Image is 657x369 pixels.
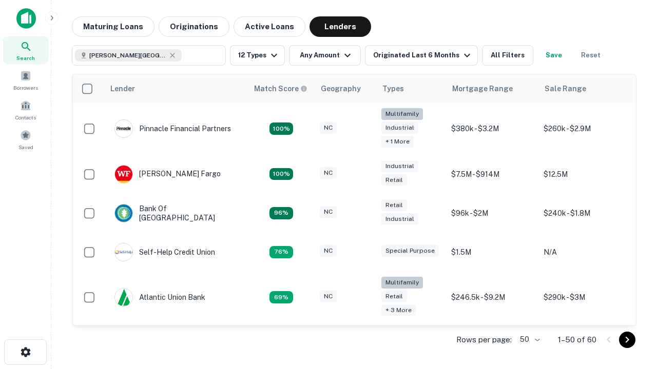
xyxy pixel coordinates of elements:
button: Save your search to get updates of matches that match your search criteria. [537,45,570,66]
button: Maturing Loans [72,16,154,37]
th: Capitalize uses an advanced AI algorithm to match your search with the best lender. The match sco... [248,74,315,103]
th: Mortgage Range [446,74,538,103]
div: + 1 more [381,136,414,148]
button: Originated Last 6 Months [365,45,478,66]
p: Rows per page: [456,334,512,346]
div: Industrial [381,213,418,225]
div: 50 [516,332,542,347]
div: NC [320,206,337,218]
img: capitalize-icon.png [16,8,36,29]
div: Originated Last 6 Months [373,49,473,61]
div: Pinnacle Financial Partners [114,119,231,138]
th: Geography [315,74,376,103]
button: Lenders [310,16,371,37]
img: picture [115,166,132,183]
img: picture [115,289,132,306]
div: Lender [110,83,135,95]
td: $7.5M - $914M [446,155,538,194]
div: Industrial [381,160,418,172]
div: Retail [381,291,407,302]
td: $12.5M [538,155,631,194]
div: Industrial [381,122,418,134]
iframe: Chat Widget [606,254,657,303]
td: $290k - $3M [538,272,631,323]
div: + 3 more [381,304,416,316]
div: [PERSON_NAME] Fargo [114,165,221,183]
td: $1.5M [446,233,538,272]
button: Reset [574,45,607,66]
div: Matching Properties: 15, hasApolloMatch: undefined [269,168,293,180]
a: Saved [3,126,48,153]
div: Special Purpose [381,245,439,257]
div: NC [320,291,337,302]
span: Saved [18,143,33,151]
div: Matching Properties: 26, hasApolloMatch: undefined [269,122,293,135]
div: NC [320,167,337,179]
h6: Match Score [254,83,305,94]
span: [PERSON_NAME][GEOGRAPHIC_DATA], [GEOGRAPHIC_DATA] [89,51,166,60]
div: Bank Of [GEOGRAPHIC_DATA] [114,204,238,222]
div: NC [320,245,337,257]
img: picture [115,204,132,222]
img: picture [115,120,132,137]
div: Retail [381,199,407,211]
div: Geography [321,83,361,95]
button: Go to next page [619,332,635,348]
p: 1–50 of 60 [558,334,596,346]
span: Borrowers [13,84,38,92]
div: NC [320,122,337,134]
img: picture [115,243,132,261]
div: Multifamily [381,277,423,289]
div: Matching Properties: 11, hasApolloMatch: undefined [269,246,293,258]
td: $240k - $1.8M [538,194,631,233]
a: Contacts [3,96,48,124]
div: Matching Properties: 14, hasApolloMatch: undefined [269,207,293,219]
td: $260k - $2.9M [538,103,631,155]
div: Sale Range [545,83,586,95]
th: Sale Range [538,74,631,103]
button: Originations [159,16,229,37]
a: Search [3,36,48,64]
div: Self-help Credit Union [114,243,215,261]
a: Borrowers [3,66,48,94]
button: Any Amount [289,45,361,66]
button: Active Loans [234,16,305,37]
div: Mortgage Range [452,83,513,95]
div: Retail [381,174,407,186]
td: $96k - $2M [446,194,538,233]
td: $246.5k - $9.2M [446,272,538,323]
button: All Filters [482,45,533,66]
span: Search [16,54,35,62]
div: Capitalize uses an advanced AI algorithm to match your search with the best lender. The match sco... [254,83,307,94]
div: Types [382,83,404,95]
div: Atlantic Union Bank [114,288,205,306]
td: $380k - $3.2M [446,103,538,155]
button: 12 Types [230,45,285,66]
div: Multifamily [381,108,423,120]
th: Types [376,74,446,103]
td: N/A [538,233,631,272]
span: Contacts [15,113,36,121]
div: Matching Properties: 10, hasApolloMatch: undefined [269,291,293,303]
th: Lender [104,74,248,103]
